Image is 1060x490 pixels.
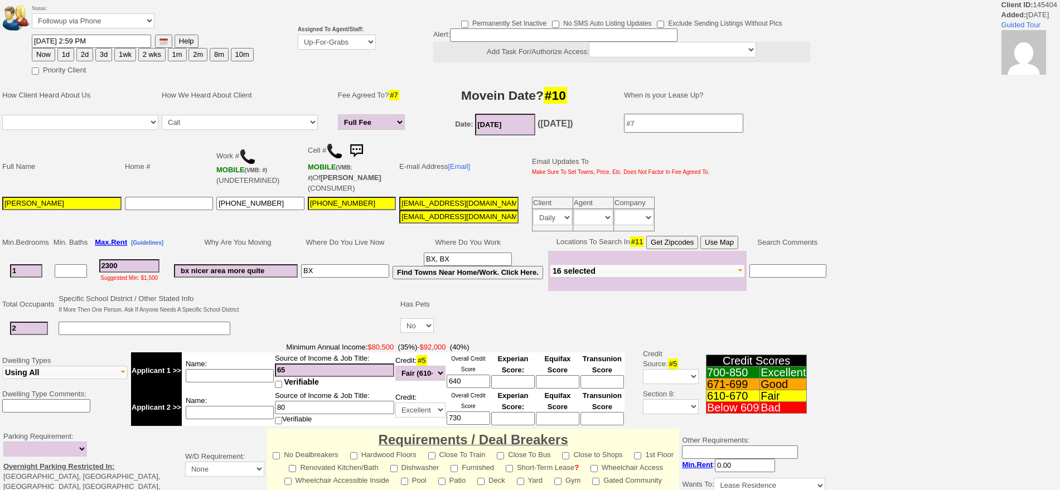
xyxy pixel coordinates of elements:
input: Ask Customer: Do You Know Your Equifax Credit Score [536,375,579,389]
img: call.png [239,148,256,165]
td: How Client Heard About Us [1,79,160,112]
center: Add Task For/Authorize Access: [433,42,810,62]
b: [PERSON_NAME] [321,173,381,182]
td: Specific School District / Other Stated Info [57,292,240,317]
input: Ask Customer: Do You Know Your Experian Credit Score [491,375,535,389]
td: Client [533,197,573,209]
td: Dwelling Types Dwelling Type Comments: [1,341,129,428]
input: Short-Term Lease? [506,465,513,472]
label: Deck [477,473,505,486]
font: $92,000 [420,343,446,351]
input: #1 [10,264,42,278]
label: No Dealbreakers [273,447,338,460]
td: Full Name [1,138,123,195]
span: 16 selected [553,266,596,275]
span: #10 [544,87,567,104]
button: 1wk [114,48,136,61]
font: Equifax Score [544,391,570,411]
td: Applicant 2 >> [131,389,182,426]
button: Use Map [700,236,738,249]
input: Pool [401,478,408,485]
button: Find Towns Near Home/Work. Click Here. [393,266,543,279]
td: Name: [182,389,274,426]
img: [calendar icon] [159,37,168,46]
td: Credit: [395,352,446,389]
input: Gated Community [592,478,599,485]
td: Name: [182,352,274,389]
td: Min. Baths [52,234,89,251]
td: When is your Lease Up? [613,79,829,112]
span: #7 [389,90,399,100]
td: Applicant 1 >> [131,352,182,389]
span: - [131,342,625,352]
label: Patio [438,473,466,486]
font: Make Sure To Set Towns, Price, Etc. Does Not Factor In Fee Agreed To. [532,169,710,175]
input: Close To Bus [497,452,504,459]
input: Renovated Kitchen/Bath [289,465,296,472]
span: Verifiable [284,377,319,386]
font: If More Then One Person, Ask If Anyone Needs A Specific School District [59,307,239,313]
font: Overall Credit Score [451,356,485,372]
td: Source of Income & Job Title: Verifiable [274,389,395,426]
td: Fee Agreed To? [336,79,410,112]
span: #11 [630,236,645,247]
td: Min. [1,234,52,251]
label: Close To Bus [497,447,550,460]
font: Suggested Min: $1,500 [100,275,158,281]
b: Assigned To Agent/Staff: [298,26,364,32]
button: 2m [188,48,207,61]
nobr: : [682,460,775,469]
font: Status: [32,5,154,26]
div: Alert: [433,28,810,62]
font: Transunion Score [583,391,622,411]
td: Search Comments [747,234,829,251]
input: Hardwood Floors [350,452,357,459]
input: #9 [424,253,512,266]
a: ? [574,463,579,472]
b: Client ID: [1001,1,1033,9]
td: Has Pets [399,292,435,317]
label: Wheelchair Access [590,460,663,473]
input: Ask Customer: Do You Know Your Transunion Credit Score [580,412,624,425]
b: Added: [1001,11,1027,19]
label: Hardwood Floors [350,447,417,460]
button: 16 selected [550,264,745,278]
b: [Guidelines] [131,240,163,246]
input: Exclude Sending Listings Without Pics [657,21,664,28]
td: Good [760,379,807,390]
font: Minimum Annual Income: [286,343,417,351]
b: AT&T Wireless [216,166,267,174]
font: Equifax Score [544,355,570,374]
input: #8 [301,264,389,278]
input: #7 [624,114,743,133]
span: #5 [668,358,678,369]
input: Dishwasher [390,465,398,472]
label: 1st Floor [634,447,674,460]
label: Exclude Sending Listings Without Pics [657,16,782,28]
label: Pool [401,473,427,486]
td: How We Heard About Client [160,79,331,112]
a: [Email] [448,162,470,171]
td: 671-699 [706,379,759,390]
td: Total Occupants [1,292,57,317]
td: Email Updates To [524,138,711,195]
input: 2nd Email [399,210,519,224]
button: 3d [95,48,112,61]
td: Credit: [395,389,446,426]
input: Wheelchair Access [590,465,598,472]
label: Priority Client [32,62,86,75]
label: Close To Train [428,447,486,460]
input: #6 [174,264,298,278]
img: sms.png [345,140,367,162]
nobr: Locations To Search In [556,237,738,246]
font: MOBILE [216,166,245,174]
font: Experian Score: [497,355,528,374]
td: 700-850 [706,367,759,379]
label: Yard [517,473,543,486]
font: (40%) [450,343,470,351]
label: Renovated Kitchen/Bath [289,460,378,473]
input: #2 [10,322,48,335]
label: Wheelchair Accessible Inside [284,473,389,486]
td: Credit Scores [706,355,807,367]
